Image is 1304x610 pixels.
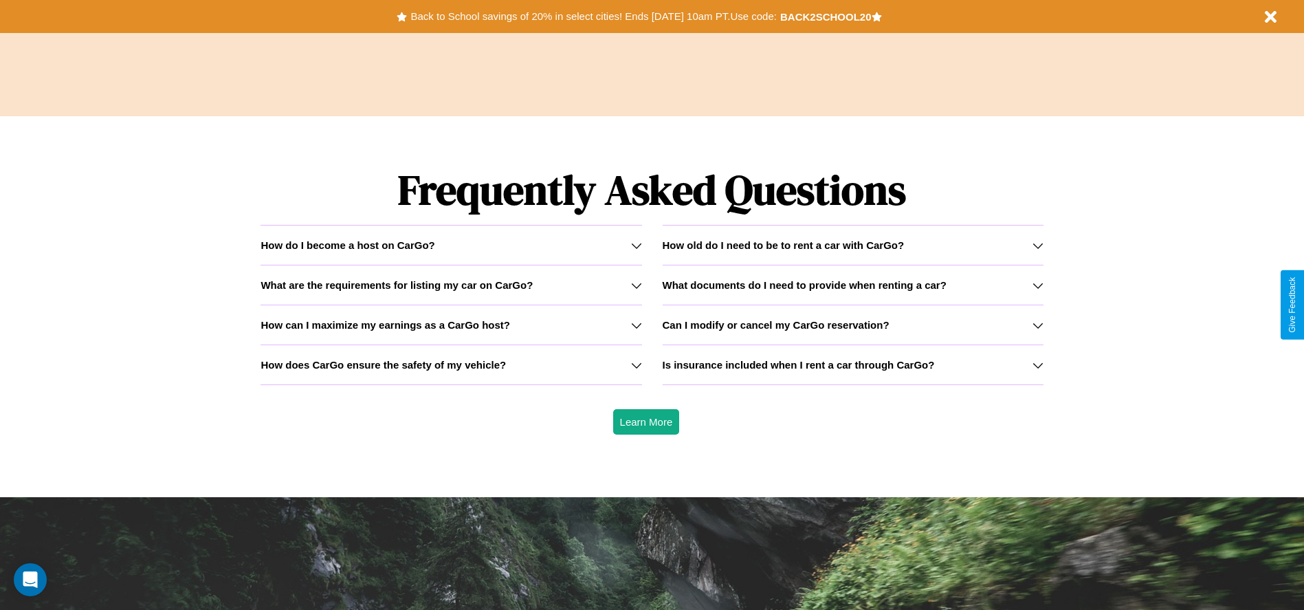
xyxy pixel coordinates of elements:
[261,279,533,291] h3: What are the requirements for listing my car on CarGo?
[14,563,47,596] div: Open Intercom Messenger
[780,11,872,23] b: BACK2SCHOOL20
[261,239,434,251] h3: How do I become a host on CarGo?
[261,359,506,371] h3: How does CarGo ensure the safety of my vehicle?
[663,239,905,251] h3: How old do I need to be to rent a car with CarGo?
[663,359,935,371] h3: Is insurance included when I rent a car through CarGo?
[663,279,947,291] h3: What documents do I need to provide when renting a car?
[261,319,510,331] h3: How can I maximize my earnings as a CarGo host?
[407,7,780,26] button: Back to School savings of 20% in select cities! Ends [DATE] 10am PT.Use code:
[663,319,889,331] h3: Can I modify or cancel my CarGo reservation?
[613,409,680,435] button: Learn More
[1288,277,1297,333] div: Give Feedback
[261,155,1043,225] h1: Frequently Asked Questions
